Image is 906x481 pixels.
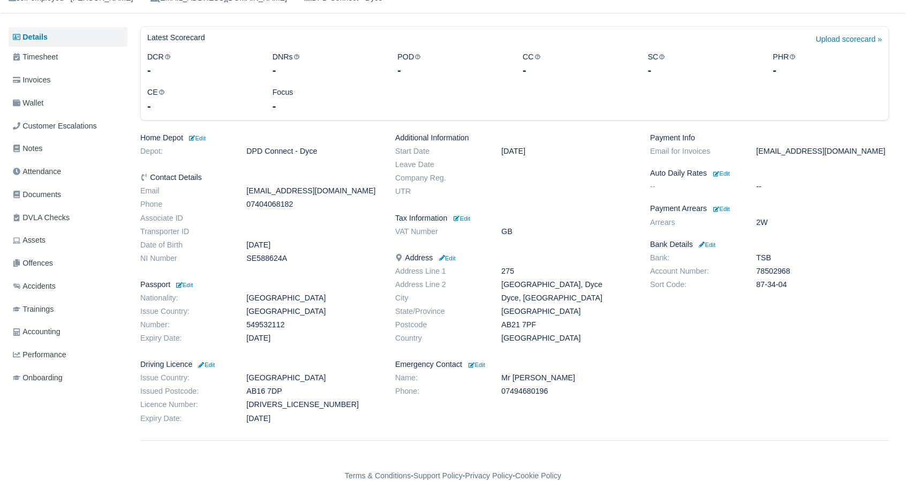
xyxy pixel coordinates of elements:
dt: Associate ID [132,214,238,223]
small: Edit [469,362,485,368]
dt: Issue Country: [132,307,238,316]
dd: [EMAIL_ADDRESS][DOMAIN_NAME] [238,186,387,196]
dd: [GEOGRAPHIC_DATA] [493,334,642,343]
h6: Tax Information [395,214,634,223]
div: DCR [139,51,265,78]
div: DNRs [265,51,390,78]
div: Focus [265,86,390,114]
dd: [GEOGRAPHIC_DATA], Dyce [493,280,642,289]
div: SC [640,51,765,78]
a: Upload scorecard » [816,33,882,51]
a: Trainings [9,299,127,320]
div: CE [139,86,265,114]
dt: State/Province [387,307,493,316]
dd: AB21 7PF [493,320,642,329]
h6: Address [395,253,634,262]
span: Onboarding [13,372,63,384]
div: PHR [765,51,890,78]
dd: GB [493,227,642,236]
dt: NI Number [132,254,238,263]
dt: Nationality: [132,294,238,303]
dt: Email [132,186,238,196]
span: Performance [13,349,66,361]
a: Notes [9,138,127,159]
small: Edit [437,255,455,261]
a: Attendance [9,161,127,182]
dt: Address Line 1 [387,267,493,276]
a: Support Policy [413,471,463,480]
a: Details [9,27,127,47]
dd: [GEOGRAPHIC_DATA] [493,307,642,316]
dd: [DATE] [493,147,642,156]
a: Edit [197,360,215,369]
span: DVLA Checks [13,212,70,224]
dt: Email for Invoices [642,147,748,156]
dd: 2W [748,218,897,227]
a: Edit [711,169,730,177]
small: Edit [697,242,715,248]
h6: Driving Licence [140,360,379,369]
dd: -- [748,182,897,191]
dd: [EMAIL_ADDRESS][DOMAIN_NAME] [748,147,897,156]
span: Attendance [13,166,61,178]
dt: Address Line 2 [387,280,493,289]
dd: 07404068182 [238,200,387,209]
div: - [147,99,256,114]
dt: Date of Birth [132,241,238,250]
span: Notes [13,142,42,155]
small: Edit [197,362,215,368]
span: Timesheet [13,51,58,63]
dd: Dyce, [GEOGRAPHIC_DATA] [493,294,642,303]
span: Wallet [13,97,43,109]
h6: Payment Info [650,133,889,142]
dd: 78502968 [748,267,897,276]
h6: Bank Details [650,240,889,249]
h6: Passport [140,280,379,289]
dt: Leave Date [387,160,493,169]
dt: Issued Postcode: [132,387,238,396]
span: Accidents [13,280,56,292]
a: Onboarding [9,367,127,388]
a: Accounting [9,321,127,342]
a: Timesheet [9,47,127,67]
small: Edit [713,206,730,212]
h6: Additional Information [395,133,634,142]
span: Offences [13,257,53,269]
a: Invoices [9,70,127,91]
div: - [773,63,882,78]
small: Edit [175,282,193,288]
a: Edit [697,240,715,249]
dt: Issue Country: [132,373,238,382]
dd: [GEOGRAPHIC_DATA] [238,307,387,316]
dd: 07494680196 [493,387,642,396]
a: Wallet [9,93,127,114]
a: Cookie Policy [515,471,561,480]
dt: VAT Number [387,227,493,236]
a: Edit [187,133,206,142]
dt: Transporter ID [132,227,238,236]
a: Edit [711,204,730,213]
div: - [273,99,382,114]
dt: City [387,294,493,303]
span: Invoices [13,74,50,86]
dt: Depot: [132,147,238,156]
a: Edit [466,360,485,369]
h6: Latest Scorecard [147,33,205,42]
dd: AB16 7DP [238,387,387,396]
a: Edit [451,214,470,222]
a: Edit [175,280,193,289]
div: Chat Widget [713,357,906,481]
small: Edit [454,215,470,222]
dd: DPD Connect - Dyce [238,147,387,156]
dt: -- [642,182,748,191]
dd: [GEOGRAPHIC_DATA] [238,294,387,303]
dt: Number: [132,320,238,329]
a: Accidents [9,276,127,297]
h6: Home Depot [140,133,379,142]
dt: Bank: [642,253,748,262]
dt: Postcode [387,320,493,329]
span: Assets [13,234,46,246]
dt: UTR [387,187,493,196]
dd: 275 [493,267,642,276]
span: Customer Escalations [13,120,97,132]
